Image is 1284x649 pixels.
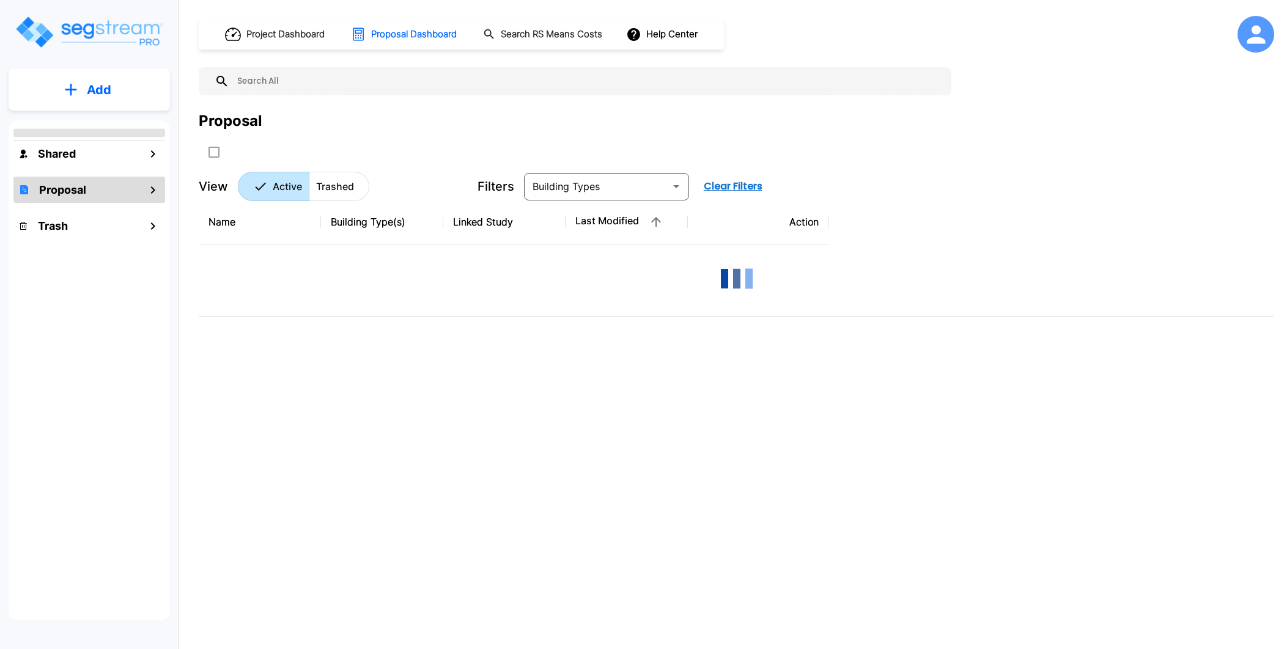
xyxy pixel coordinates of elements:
[321,200,443,244] th: Building Type(s)
[38,145,76,162] h1: Shared
[246,28,325,42] h1: Project Dashboard
[238,172,309,201] button: Active
[208,215,311,229] div: Name
[688,200,828,244] th: Action
[566,200,688,244] th: Last Modified
[668,178,685,195] button: Open
[238,172,369,201] div: Platform
[624,23,703,46] button: Help Center
[309,172,369,201] button: Trashed
[202,140,226,164] button: SelectAll
[273,179,302,194] p: Active
[371,28,457,42] h1: Proposal Dashboard
[443,200,566,244] th: Linked Study
[220,21,331,48] button: Project Dashboard
[699,174,767,199] button: Clear Filters
[346,21,463,47] button: Proposal Dashboard
[528,178,665,195] input: Building Types
[199,110,262,132] div: Proposal
[9,72,170,108] button: Add
[87,81,111,99] p: Add
[229,67,945,95] input: Search All
[478,177,514,196] p: Filters
[712,254,761,303] img: Loading
[501,28,602,42] h1: Search RS Means Costs
[316,179,354,194] p: Trashed
[478,23,609,46] button: Search RS Means Costs
[39,182,86,198] h1: Proposal
[14,15,164,50] img: Logo
[199,177,228,196] p: View
[38,218,68,234] h1: Trash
